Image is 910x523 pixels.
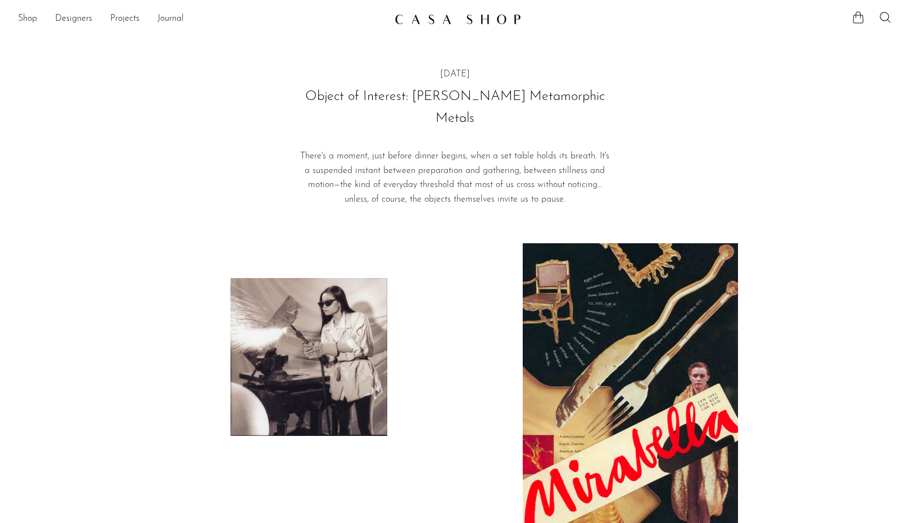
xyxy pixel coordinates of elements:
[110,12,139,26] a: Projects
[298,86,612,129] h2: Object of Interest: [PERSON_NAME] Metamorphic Metals
[18,12,37,26] a: Shop
[18,10,386,29] nav: Desktop navigation
[55,12,92,26] a: Designers
[157,12,184,26] a: Journal
[18,10,386,29] ul: NEW HEADER MENU
[298,67,612,82] p: [DATE]
[298,149,612,207] p: There's a moment, just before dinner begins, when a set table holds its breath. It's a suspended ...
